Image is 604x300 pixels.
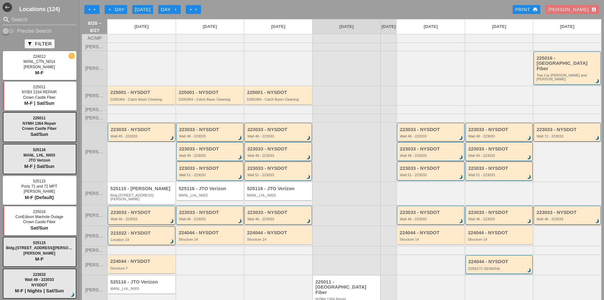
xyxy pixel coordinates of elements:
[30,131,48,137] span: Sat/Sun
[168,218,175,225] i: brightness_3
[179,186,242,191] div: 525116 - JTO Verizon
[85,191,104,196] span: [PERSON_NAME]
[87,7,92,12] i: arrow_left
[458,174,464,181] i: brightness_3
[305,154,312,161] i: brightness_3
[458,218,464,225] i: brightness_3
[247,230,310,236] div: 224044 - NYSDOT
[23,153,55,157] span: MANL_LHL_N003
[111,134,173,138] div: Wall 45 - 223033
[88,36,101,41] span: AC/MP
[110,90,174,95] div: 225001 - NYSDOT
[468,230,531,236] div: 224044 - NYSDOT
[31,283,47,287] span: NYSDOT
[458,154,464,161] i: brightness_3
[179,134,242,138] div: Wall 48 - 223033
[111,217,173,221] div: Wall 46 - 223033
[536,73,599,81] div: Tow Car Broome and Willett
[23,220,56,224] span: Crown Castle Fiber
[33,148,46,152] span: 525116
[179,230,242,236] div: 224044 - NYSDOT
[468,210,531,215] div: 223033 - NYSDOT
[85,116,104,120] span: [PERSON_NAME]
[536,127,599,132] div: 223033 - NYSDOT
[247,97,310,101] div: D265364 - Catch Basin Cleaning
[23,95,56,100] span: Crown Castle Fiber
[107,7,112,12] i: arrow_left
[247,193,310,197] div: MANL_LHL_N003
[24,65,55,69] span: [PERSON_NAME]
[247,90,310,95] div: 225001 - NYSDOT
[85,150,104,154] span: [PERSON_NAME]
[179,154,242,157] div: Wall 49 - 223033
[30,225,48,230] span: Sat/Sun
[179,217,242,221] div: Wall 46 - 223033
[400,210,463,215] div: 223033 - NYSDOT
[3,3,12,12] button: Shrink Sidebar
[110,186,174,191] div: 525115 - [PERSON_NAME]
[179,237,242,241] div: Structure 14
[85,248,104,253] span: [PERSON_NAME]
[468,134,531,138] div: Wall 48 - 223033
[247,146,310,152] div: 223033 - NYSDOT
[15,288,64,293] span: M-F | Nights | Sat/Sun
[33,179,46,183] span: 525115
[594,78,601,85] i: brightness_3
[111,238,173,242] div: Location 19
[400,146,463,152] div: 223033 - NYSDOT
[400,217,463,221] div: Wall 46 - 223033
[23,251,55,256] span: [PERSON_NAME]
[92,7,97,12] i: arrow_left
[16,215,63,219] span: ConEdison Manhole Outage
[111,210,173,215] div: 223033 - NYSDOT
[111,127,173,132] div: 223033 - NYSDOT
[85,288,104,292] span: [PERSON_NAME]
[168,135,175,142] i: brightness_3
[400,154,463,157] div: Wall 49 - 223033
[468,259,531,264] div: 224044 - NYSDOT
[11,15,68,25] input: Search
[33,116,46,120] span: 225011
[158,5,181,14] button: Day
[305,135,312,142] i: brightness_3
[237,154,244,161] i: brightness_3
[186,5,201,14] button: Move Ahead 1 Week
[25,277,54,282] span: Wall 49 - 223033
[24,189,55,194] span: [PERSON_NAME]
[247,173,310,177] div: Wall 51 - 223033
[24,163,54,169] span: M-F | Sat/Sun
[6,246,86,250] span: Bldg.[STREET_ADDRESS][PERSON_NAME]
[85,44,104,49] span: [PERSON_NAME]
[545,5,599,14] button: [PERSON_NAME]
[23,121,56,126] span: NYMH 1364 Repair
[526,174,533,181] i: brightness_3
[168,238,175,245] i: brightness_3
[526,154,533,161] i: brightness_3
[179,210,242,215] div: 223033 - NYSDOT
[69,291,76,298] i: brightness_3
[179,173,242,177] div: Wall 51 - 223033
[237,218,244,225] i: brightness_3
[188,7,193,12] i: arrow_right
[17,28,52,34] label: Precise Search
[85,107,104,112] span: [PERSON_NAME]
[21,184,57,189] span: Ports 71 and 72 MPT
[161,6,178,13] div: Day
[110,287,174,290] div: MANL_LHL_N003
[468,237,531,241] div: Structure 14
[179,127,242,132] div: 223033 - NYSDOT
[85,234,104,238] span: [PERSON_NAME]
[400,173,463,177] div: Wall 51 - 223033
[247,166,310,171] div: 223033 - NYSDOT
[468,267,531,270] div: D265172 GENERAL
[24,100,54,106] span: M-F | Sat/Sun
[397,19,465,34] a: [DATE]
[536,134,599,138] div: Wall 72 - 223033
[399,237,463,241] div: Structure 14
[3,3,12,12] i: west
[179,90,242,95] div: 225001 - NYSDOT
[247,186,310,191] div: 525116 - JTO Verizon
[465,19,533,34] a: [DATE]
[515,6,538,13] div: Print
[3,16,10,23] i: search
